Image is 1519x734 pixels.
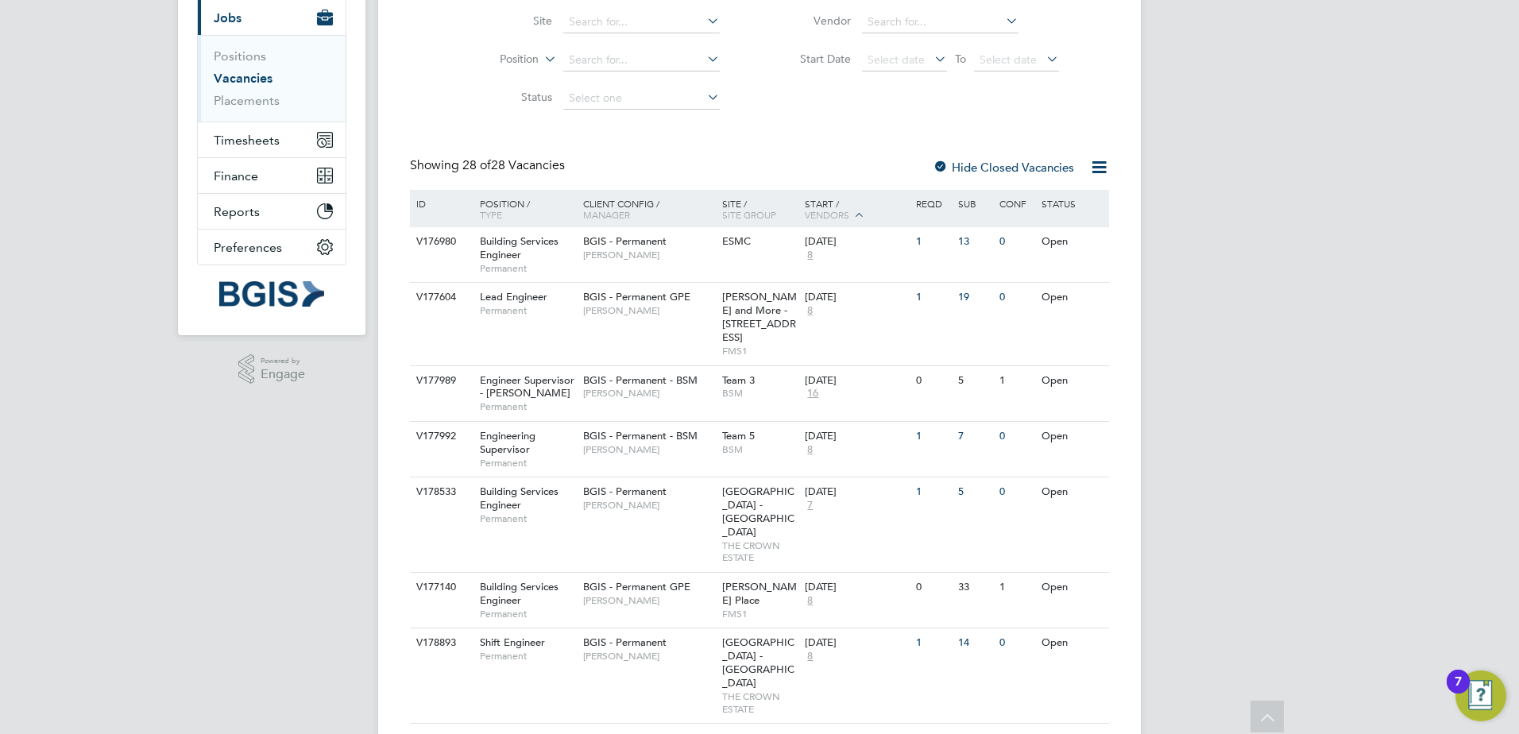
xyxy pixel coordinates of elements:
span: 8 [805,249,815,262]
span: [PERSON_NAME] and More - [STREET_ADDRESS] [722,290,797,344]
div: Reqd [912,190,953,217]
div: V176980 [412,227,468,257]
div: [DATE] [805,291,908,304]
input: Search for... [563,11,720,33]
div: 14 [954,628,995,658]
span: 8 [805,443,815,457]
a: Powered byEngage [238,354,306,384]
span: To [950,48,971,69]
div: Conf [995,190,1037,217]
div: 1 [912,422,953,451]
div: 33 [954,573,995,602]
div: Open [1038,366,1107,396]
div: Open [1038,477,1107,507]
span: 7 [805,499,815,512]
span: Building Services Engineer [480,234,559,261]
div: 13 [954,227,995,257]
div: 7 [1455,682,1462,702]
div: [DATE] [805,581,908,594]
span: ESMC [722,234,751,248]
span: Powered by [261,354,305,368]
span: BGIS - Permanent GPE [583,580,690,593]
span: [PERSON_NAME] [583,249,714,261]
label: Position [447,52,539,68]
span: THE CROWN ESTATE [722,539,798,564]
span: Manager [583,208,630,221]
span: Preferences [214,240,282,255]
span: BSM [722,443,798,456]
a: Vacancies [214,71,272,86]
div: 7 [954,422,995,451]
div: 0 [995,283,1037,312]
button: Preferences [198,230,346,265]
div: 0 [995,628,1037,658]
span: Jobs [214,10,242,25]
div: V178893 [412,628,468,658]
span: [PERSON_NAME] [583,443,714,456]
a: Go to home page [197,281,346,307]
span: [PERSON_NAME] [583,594,714,607]
span: Team 3 [722,373,755,387]
label: Vendor [759,14,851,28]
div: V178533 [412,477,468,507]
span: Permanent [480,304,575,317]
span: Permanent [480,262,575,275]
div: Position / [468,190,579,228]
span: BGIS - Permanent - BSM [583,429,698,442]
div: 1 [995,573,1037,602]
a: Placements [214,93,280,108]
span: BGIS - Permanent [583,635,667,649]
span: Permanent [480,400,575,413]
div: 1 [912,283,953,312]
div: 5 [954,366,995,396]
div: Status [1038,190,1107,217]
label: Start Date [759,52,851,66]
span: Timesheets [214,133,280,148]
span: Engineer Supervisor - [PERSON_NAME] [480,373,574,400]
span: Building Services Engineer [480,580,559,607]
div: Showing [410,157,568,174]
span: Finance [214,168,258,183]
span: BSM [722,387,798,400]
div: Open [1038,227,1107,257]
span: 28 of [462,157,491,173]
div: 0 [995,477,1037,507]
label: Site [461,14,552,28]
span: Engage [261,368,305,381]
span: [PERSON_NAME] Place [722,580,797,607]
div: [DATE] [805,235,908,249]
div: [DATE] [805,485,908,499]
span: FMS1 [722,608,798,620]
span: [PERSON_NAME] [583,650,714,663]
div: 0 [995,227,1037,257]
div: Site / [718,190,802,228]
span: Team 5 [722,429,755,442]
img: bgis-logo-retina.png [219,281,324,307]
span: Engineering Supervisor [480,429,535,456]
span: [GEOGRAPHIC_DATA] - [GEOGRAPHIC_DATA] [722,485,794,539]
div: Open [1038,573,1107,602]
span: BGIS - Permanent [583,234,667,248]
span: 8 [805,594,815,608]
span: Permanent [480,457,575,469]
div: V177604 [412,283,468,312]
span: BGIS - Permanent [583,485,667,498]
div: Sub [954,190,995,217]
div: 1 [912,227,953,257]
span: [PERSON_NAME] [583,304,714,317]
label: Status [461,90,552,104]
span: [GEOGRAPHIC_DATA] - [GEOGRAPHIC_DATA] [722,635,794,690]
span: 8 [805,650,815,663]
div: Jobs [198,35,346,122]
span: Site Group [722,208,776,221]
span: Select date [980,52,1037,67]
label: Hide Closed Vacancies [933,160,1074,175]
span: THE CROWN ESTATE [722,690,798,715]
input: Search for... [563,49,720,71]
span: Type [480,208,502,221]
span: 8 [805,304,815,318]
span: 16 [805,387,821,400]
div: [DATE] [805,374,908,388]
div: Client Config / [579,190,718,228]
div: ID [412,190,468,217]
